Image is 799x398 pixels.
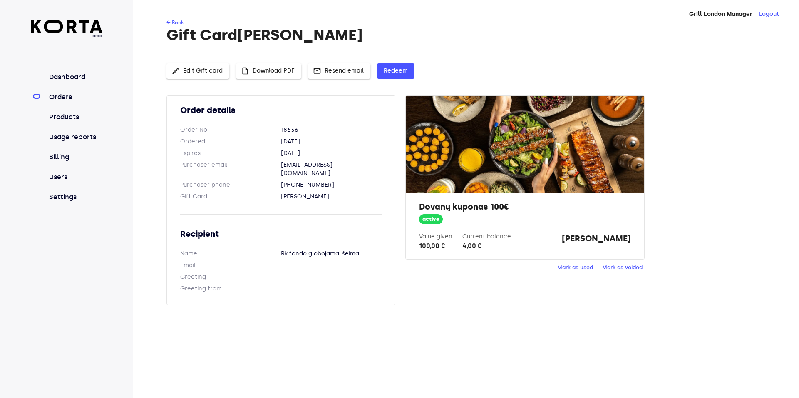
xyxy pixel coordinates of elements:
[180,138,281,146] dt: Ordered
[180,285,281,293] dt: Greeting from
[281,138,382,146] dd: [DATE]
[689,10,752,18] strong: Grill London Manager
[47,152,103,162] a: Billing
[180,104,382,116] h2: Order details
[557,263,593,273] span: Mark as used
[281,161,382,178] dd: [EMAIL_ADDRESS][DOMAIN_NAME]
[180,193,281,201] dt: Gift Card
[384,66,408,76] span: Redeem
[315,66,364,76] span: Resend email
[31,20,103,39] a: beta
[313,67,321,75] span: mail
[47,192,103,202] a: Settings
[281,250,382,258] dd: Rk fondo globojamai šeimai
[419,215,443,223] span: active
[47,112,103,122] a: Products
[47,132,103,142] a: Usage reports
[462,241,511,251] div: 4,00 €
[555,261,595,274] button: Mark as used
[166,63,229,79] button: Edit Gift card
[281,126,382,134] dd: 18636
[419,241,452,251] div: 100,00 €
[180,228,382,240] h2: Recipient
[180,161,281,178] dt: Purchaser email
[308,63,370,79] button: Resend email
[166,20,184,25] a: ← Back
[602,263,643,273] span: Mark as voided
[759,10,779,18] button: Logout
[47,72,103,82] a: Dashboard
[47,172,103,182] a: Users
[243,66,295,76] span: Download PDF
[180,250,281,258] dt: Name
[281,181,382,189] dd: [PHONE_NUMBER]
[281,149,382,158] dd: [DATE]
[180,126,281,134] dt: Order No.
[236,63,301,79] button: Download PDF
[241,67,249,75] span: insert_drive_file
[180,181,281,189] dt: Purchaser phone
[166,27,764,43] h1: Gift Card [PERSON_NAME]
[180,261,281,270] dt: Email
[166,66,229,73] a: Edit Gift card
[419,201,630,213] h2: Dovanų kuponas 100€
[47,92,103,102] a: Orders
[31,33,103,39] span: beta
[462,233,511,240] label: Current balance
[171,67,180,75] span: edit
[419,233,452,240] label: Value given
[173,66,223,76] span: Edit Gift card
[180,149,281,158] dt: Expires
[281,193,382,201] dd: [PERSON_NAME]
[377,63,414,79] button: Redeem
[180,273,281,281] dt: Greeting
[31,20,103,33] img: Korta
[600,261,645,274] button: Mark as voided
[562,233,631,251] strong: [PERSON_NAME]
